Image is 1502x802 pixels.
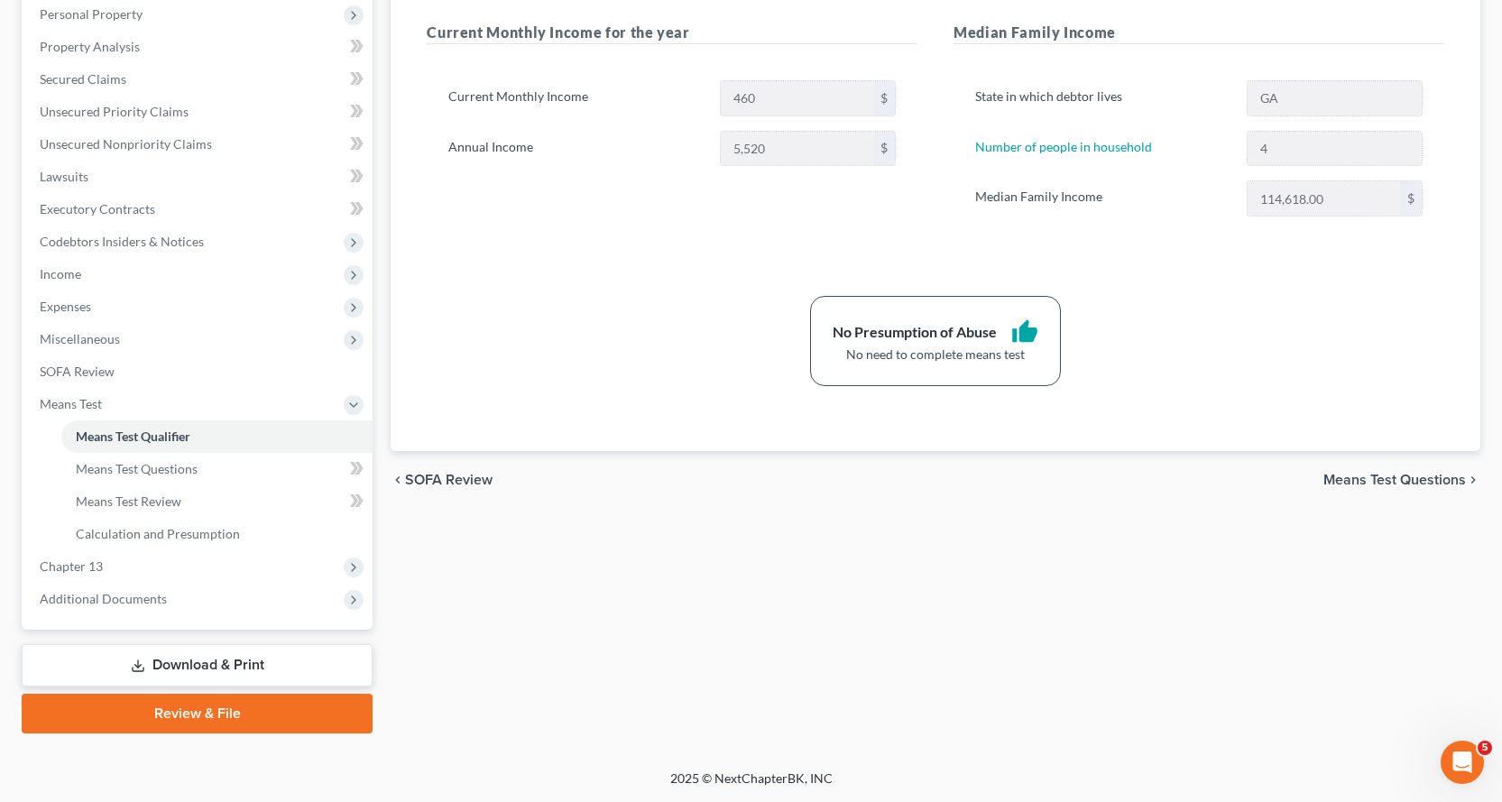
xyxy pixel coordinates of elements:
div: $ [873,132,895,166]
span: Personal Property [40,6,143,22]
a: Means Test Questions [61,453,373,485]
label: Current Monthly Income [439,80,711,116]
button: Means Test Questions chevron_right [1323,473,1480,487]
span: Calculation and Presumption [76,526,240,541]
input: State [1248,81,1422,115]
span: Miscellaneous [40,331,120,346]
label: Median Family Income [966,180,1238,217]
i: chevron_right [1466,473,1480,487]
div: No need to complete means test [833,346,1038,364]
span: Means Test Questions [1323,473,1466,487]
span: Means Test Questions [76,461,198,476]
label: Annual Income [439,131,711,167]
input: 0.00 [1248,181,1400,216]
a: SOFA Review [25,355,373,388]
div: 2025 © NextChapterBK, INC [237,770,1266,802]
a: Means Test Review [61,485,373,518]
a: Number of people in household [975,139,1152,154]
iframe: Intercom live chat [1441,741,1484,784]
a: Secured Claims [25,63,373,96]
a: Download & Print [22,644,373,687]
a: Unsecured Nonpriority Claims [25,128,373,161]
input: -- [1248,132,1422,166]
span: Codebtors Insiders & Notices [40,234,204,249]
span: Unsecured Priority Claims [40,104,189,119]
i: thumb_up [1011,318,1038,346]
i: chevron_left [391,473,405,487]
a: Lawsuits [25,161,373,193]
span: Chapter 13 [40,558,103,574]
a: Calculation and Presumption [61,518,373,550]
span: Additional Documents [40,591,167,606]
div: No Presumption of Abuse [833,322,997,343]
span: SOFA Review [40,364,115,379]
span: Income [40,266,81,281]
span: Property Analysis [40,39,140,54]
label: State in which debtor lives [966,80,1238,116]
a: Property Analysis [25,31,373,63]
button: chevron_left SOFA Review [391,473,493,487]
span: Executory Contracts [40,201,155,217]
a: Unsecured Priority Claims [25,96,373,128]
input: 0.00 [721,81,873,115]
div: $ [873,81,895,115]
a: Review & File [22,694,373,733]
a: Means Test Qualifier [61,420,373,453]
span: Unsecured Nonpriority Claims [40,136,212,152]
span: SOFA Review [405,473,493,487]
span: Means Test [40,396,102,411]
span: Means Test Review [76,493,181,509]
span: Secured Claims [40,71,126,87]
span: Lawsuits [40,169,88,184]
div: $ [1400,181,1422,216]
span: Expenses [40,299,91,314]
span: 5 [1478,741,1492,755]
h5: Median Family Income [954,22,1444,44]
h5: Current Monthly Income for the year [427,22,917,44]
a: Executory Contracts [25,193,373,226]
input: 0.00 [721,132,873,166]
span: Means Test Qualifier [76,429,190,444]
